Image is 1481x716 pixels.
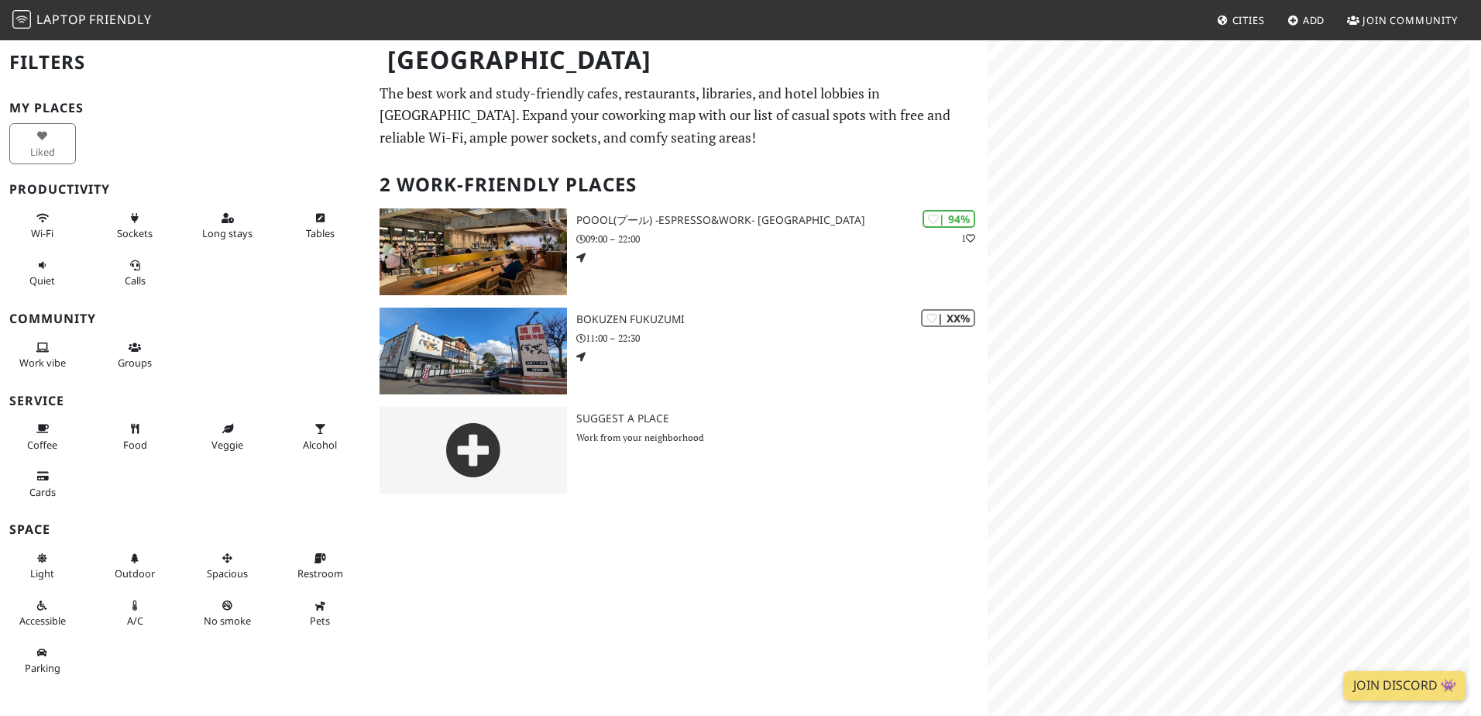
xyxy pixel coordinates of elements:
[36,11,87,28] span: Laptop
[576,313,988,326] h3: Bokuzen Fukuzumi
[1232,13,1265,27] span: Cities
[370,208,988,295] a: poool(プール) -Espresso&Work- Sapporo | 94% 1 poool(プール) -Espresso&Work- [GEOGRAPHIC_DATA] 09:00 – 2...
[12,10,31,29] img: LaptopFriendly
[29,274,55,287] span: Quiet
[102,335,169,376] button: Groups
[9,593,76,634] button: Accessible
[89,11,151,28] span: Friendly
[380,208,567,295] img: poool(プール) -Espresso&Work- Sapporo
[297,566,343,580] span: Restroom
[921,309,975,327] div: | XX%
[287,416,354,457] button: Alcohol
[9,335,76,376] button: Work vibe
[115,566,155,580] span: Outdoor area
[102,205,169,246] button: Sockets
[204,614,251,628] span: Smoke free
[303,438,337,452] span: Alcohol
[576,331,988,346] p: 11:00 – 22:30
[1362,13,1458,27] span: Join Community
[9,416,76,457] button: Coffee
[370,308,988,394] a: Bokuzen Fukuzumi | XX% Bokuzen Fukuzumi 11:00 – 22:30
[9,640,76,681] button: Parking
[125,274,146,287] span: Video/audio calls
[19,356,66,370] span: People working
[9,253,76,294] button: Quiet
[1303,13,1325,27] span: Add
[123,438,147,452] span: Food
[102,593,169,634] button: A/C
[9,182,361,197] h3: Productivity
[9,394,361,408] h3: Service
[287,593,354,634] button: Pets
[576,412,988,425] h3: Suggest a Place
[370,407,988,494] a: Suggest a Place Work from your neighborhood
[380,82,978,149] p: The best work and study-friendly cafes, restaurants, libraries, and hotel lobbies in [GEOGRAPHIC_...
[202,226,253,240] span: Long stays
[31,226,53,240] span: Stable Wi-Fi
[310,614,330,628] span: Pet friendly
[375,39,984,81] h1: [GEOGRAPHIC_DATA]
[194,205,261,246] button: Long stays
[27,438,57,452] span: Coffee
[1211,6,1271,34] a: Cities
[9,546,76,587] button: Light
[194,416,261,457] button: Veggie
[29,485,56,499] span: Credit cards
[923,210,975,228] div: | 94%
[380,161,978,208] h2: 2 Work-Friendly Places
[287,205,354,246] button: Tables
[287,546,354,587] button: Restroom
[12,7,152,34] a: LaptopFriendly LaptopFriendly
[576,232,988,246] p: 09:00 – 22:00
[118,356,152,370] span: Group tables
[102,416,169,457] button: Food
[102,253,169,294] button: Calls
[9,101,361,115] h3: My Places
[380,407,567,494] img: gray-place-d2bdb4477600e061c01bd816cc0f2ef0cfcb1ca9e3ad78868dd16fb2af073a21.png
[9,39,361,86] h2: Filters
[30,566,54,580] span: Natural light
[25,661,60,675] span: Parking
[194,546,261,587] button: Spacious
[117,226,153,240] span: Power sockets
[1341,6,1464,34] a: Join Community
[9,522,361,537] h3: Space
[211,438,243,452] span: Veggie
[576,214,988,227] h3: poool(プール) -Espresso&Work- [GEOGRAPHIC_DATA]
[9,463,76,504] button: Cards
[306,226,335,240] span: Work-friendly tables
[380,308,567,394] img: Bokuzen Fukuzumi
[207,566,248,580] span: Spacious
[576,430,988,445] p: Work from your neighborhood
[194,593,261,634] button: No smoke
[102,546,169,587] button: Outdoor
[127,614,143,628] span: Air conditioned
[19,614,66,628] span: Accessible
[9,205,76,246] button: Wi-Fi
[1344,671,1466,701] a: Join Discord 👾
[1281,6,1332,34] a: Add
[961,231,975,246] p: 1
[9,312,361,326] h3: Community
